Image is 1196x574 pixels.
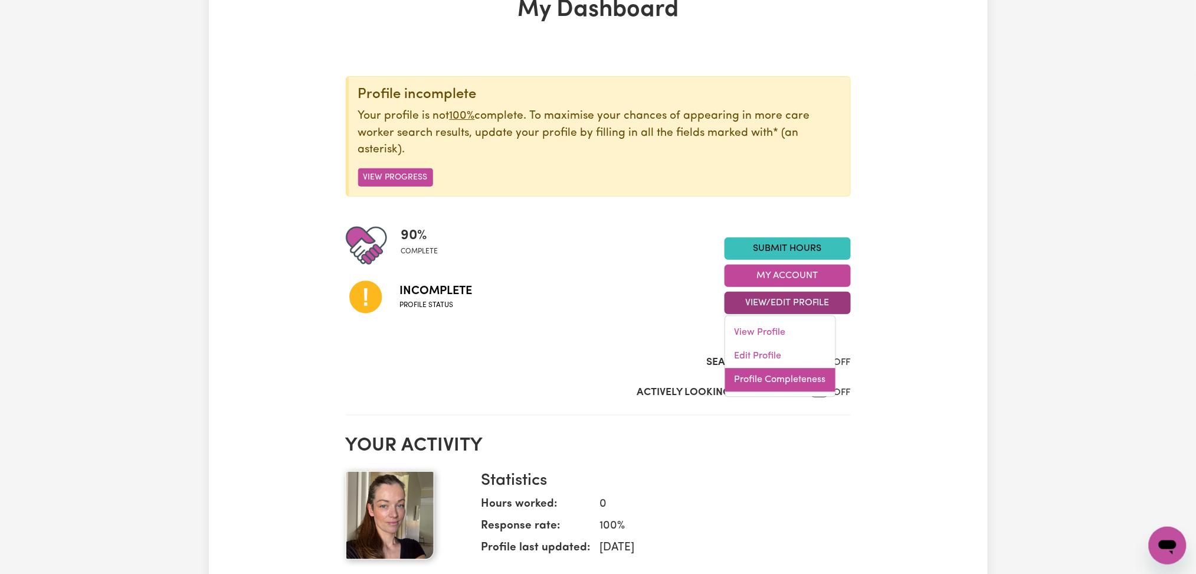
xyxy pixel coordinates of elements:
[346,435,851,457] h2: Your activity
[346,471,434,560] img: Your profile picture
[400,300,473,311] span: Profile status
[401,225,448,266] div: Profile completeness: 90%
[725,321,835,345] a: View Profile
[637,385,796,400] label: Actively Looking for Clients
[725,292,851,314] button: View/Edit Profile
[591,540,841,557] dd: [DATE]
[707,355,796,370] label: Search Visibility
[450,110,475,122] u: 100%
[1149,527,1187,565] iframe: Button to launch messaging window
[481,471,841,491] h3: Statistics
[834,388,851,397] span: OFF
[401,246,438,257] span: complete
[725,316,836,397] div: View/Edit Profile
[401,225,438,246] span: 90 %
[725,345,835,368] a: Edit Profile
[725,265,851,287] button: My Account
[725,237,851,260] a: Submit Hours
[591,496,841,513] dd: 0
[591,518,841,535] dd: 100 %
[358,168,433,187] button: View Progress
[400,282,473,300] span: Incomplete
[481,496,591,518] dt: Hours worked:
[358,108,841,159] p: Your profile is not complete. To maximise your chances of appearing in more care worker search re...
[725,368,835,392] a: Profile Completeness
[481,540,591,562] dt: Profile last updated:
[358,86,841,103] div: Profile incomplete
[834,358,851,367] span: OFF
[481,518,591,540] dt: Response rate:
